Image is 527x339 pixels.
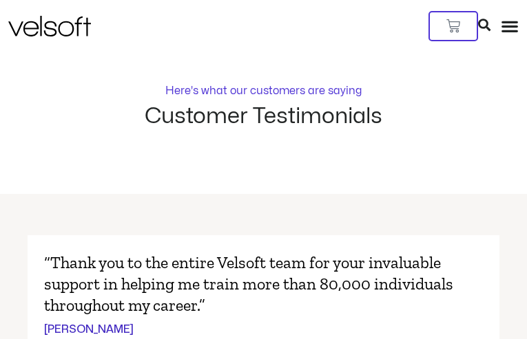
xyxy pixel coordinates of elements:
h2: Customer Testimonials [145,105,382,128]
p: Here's what our customers are saying [165,85,362,96]
iframe: chat widget [352,309,520,339]
p: “Thank you to the entire Velsoft team for your invaluable support in helping me train more than 8... [44,252,483,316]
img: Velsoft Training Materials [8,16,91,36]
cite: [PERSON_NAME] [44,321,134,338]
div: Menu Toggle [501,17,519,35]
